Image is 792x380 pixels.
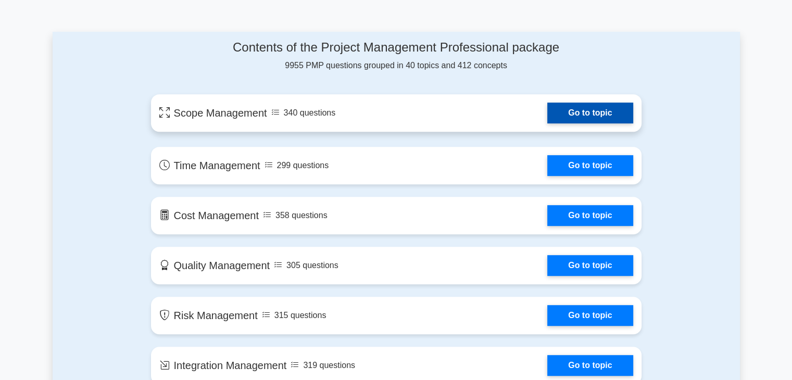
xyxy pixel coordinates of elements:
h4: Contents of the Project Management Professional package [151,40,642,55]
a: Go to topic [547,205,633,226]
div: 9955 PMP questions grouped in 40 topics and 412 concepts [151,40,642,72]
a: Go to topic [547,305,633,326]
a: Go to topic [547,103,633,123]
a: Go to topic [547,155,633,176]
a: Go to topic [547,355,633,376]
a: Go to topic [547,255,633,276]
